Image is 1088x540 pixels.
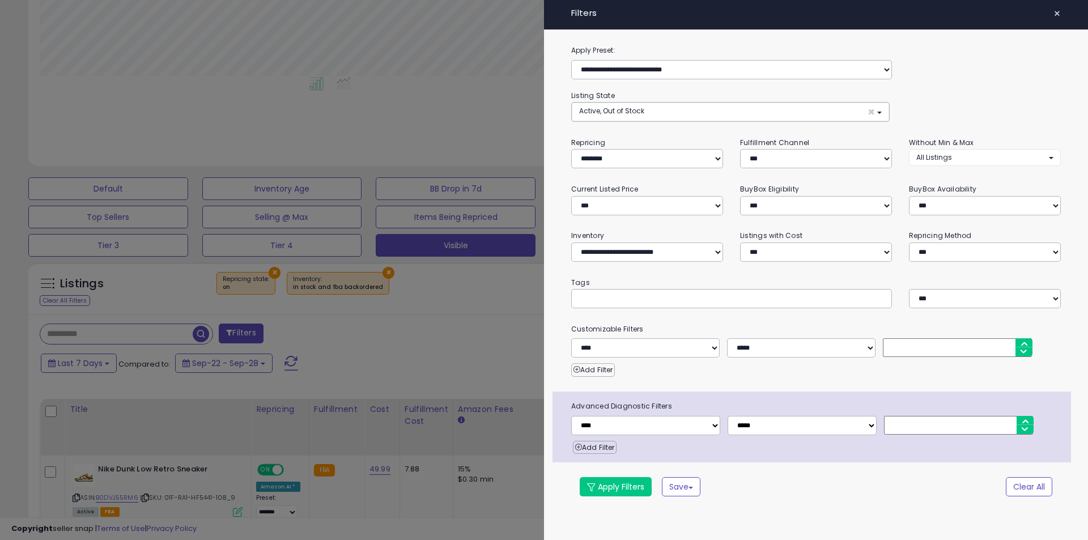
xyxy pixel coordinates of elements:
small: Tags [563,277,1069,289]
button: Save [662,477,700,496]
span: Active, Out of Stock [579,106,644,116]
small: Repricing [571,138,605,147]
span: All Listings [916,152,952,162]
button: × [1049,6,1065,22]
span: Advanced Diagnostic Filters [563,400,1071,413]
small: BuyBox Availability [909,184,976,194]
small: Repricing Method [909,231,972,240]
small: BuyBox Eligibility [740,184,799,194]
small: Current Listed Price [571,184,638,194]
button: Add Filter [573,441,617,454]
button: Active, Out of Stock × [572,103,889,121]
h4: Filters [571,8,1061,18]
small: Without Min & Max [909,138,974,147]
small: Fulfillment Channel [740,138,809,147]
label: Apply Preset: [563,44,1069,57]
small: Listings with Cost [740,231,802,240]
button: Add Filter [571,363,615,377]
small: Inventory [571,231,604,240]
button: Clear All [1006,477,1052,496]
span: × [868,106,875,118]
button: Apply Filters [580,477,652,496]
span: × [1053,6,1061,22]
small: Customizable Filters [563,323,1069,335]
small: Listing State [571,91,615,100]
button: All Listings [909,149,1061,165]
